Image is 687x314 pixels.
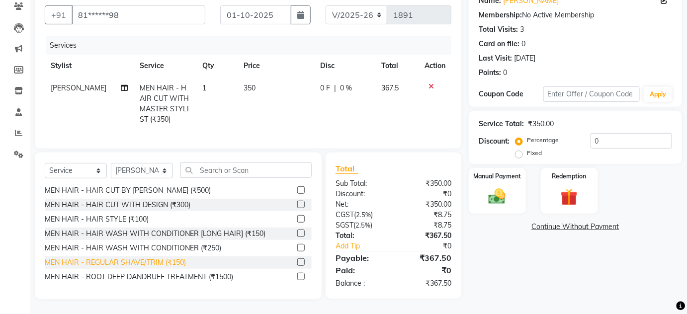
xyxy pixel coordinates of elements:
label: Manual Payment [473,172,521,181]
div: MEN HAIR - ROOT DEEP DANDRUFF TREATMENT (₹1500) [45,272,233,282]
span: 367.5 [381,83,399,92]
div: ₹350.00 [393,199,459,210]
div: MEN HAIR - REGULAR SHAVE/TRIM (₹150) [45,257,186,268]
div: Membership: [479,10,522,20]
th: Service [134,55,196,77]
span: 2.5% [356,211,371,219]
th: Price [238,55,314,77]
th: Qty [196,55,238,77]
input: Enter Offer / Coupon Code [543,86,640,102]
div: 0 [521,39,525,49]
div: Card on file: [479,39,519,49]
img: _cash.svg [483,187,511,207]
span: Total [336,163,358,174]
span: CGST [336,210,354,219]
div: No Active Membership [479,10,672,20]
span: MEN HAIR - HAIR CUT WITH MASTER STYLIST (₹350) [140,83,189,124]
div: ₹0 [404,241,459,251]
div: MEN HAIR - HAIR WASH WITH CONDITIONER (₹250) [45,243,221,253]
div: ₹8.75 [393,210,459,220]
label: Redemption [552,172,587,181]
div: ₹367.50 [393,252,459,264]
div: Discount: [328,189,394,199]
div: [DATE] [514,53,535,64]
button: +91 [45,5,73,24]
span: 0 % [341,83,352,93]
div: 0 [503,68,507,78]
div: Coupon Code [479,89,543,99]
label: Fixed [527,149,542,157]
div: ₹367.50 [393,278,459,289]
th: Disc [315,55,376,77]
div: Paid: [328,264,394,276]
input: Search or Scan [180,162,312,178]
span: [PERSON_NAME] [51,83,106,92]
span: SGST [336,221,353,230]
div: Services [46,36,459,55]
div: ₹0 [393,189,459,199]
div: ₹367.50 [393,231,459,241]
div: Total Visits: [479,24,518,35]
div: ( ) [328,210,394,220]
span: 2.5% [355,221,370,229]
div: MEN HAIR - HAIR CUT WITH DESIGN (₹300) [45,200,190,210]
th: Total [375,55,419,77]
span: | [335,83,337,93]
span: 0 F [321,83,331,93]
img: _gift.svg [555,187,583,208]
span: 350 [244,83,256,92]
div: Service Total: [479,119,524,129]
div: Last Visit: [479,53,512,64]
div: Payable: [328,252,394,264]
input: Search by Name/Mobile/Email/Code [72,5,205,24]
div: MEN HAIR - HAIR WASH WITH CONDITIONER [LONG HAIR] (₹150) [45,229,265,239]
div: ( ) [328,220,394,231]
div: Points: [479,68,501,78]
div: Total: [328,231,394,241]
button: Apply [644,87,672,102]
div: ₹8.75 [393,220,459,231]
div: MEN HAIR - HAIR CUT BY [PERSON_NAME] (₹500) [45,185,211,196]
th: Action [419,55,451,77]
div: ₹0 [393,264,459,276]
div: ₹350.00 [528,119,554,129]
a: Continue Without Payment [471,222,680,232]
div: 3 [520,24,524,35]
div: Discount: [479,136,510,147]
div: Balance : [328,278,394,289]
label: Percentage [527,136,559,145]
span: 1 [202,83,206,92]
div: ₹350.00 [393,178,459,189]
div: Net: [328,199,394,210]
div: MEN HAIR - HAIR STYLE (₹100) [45,214,149,225]
div: Sub Total: [328,178,394,189]
a: Add Tip [328,241,404,251]
th: Stylist [45,55,134,77]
